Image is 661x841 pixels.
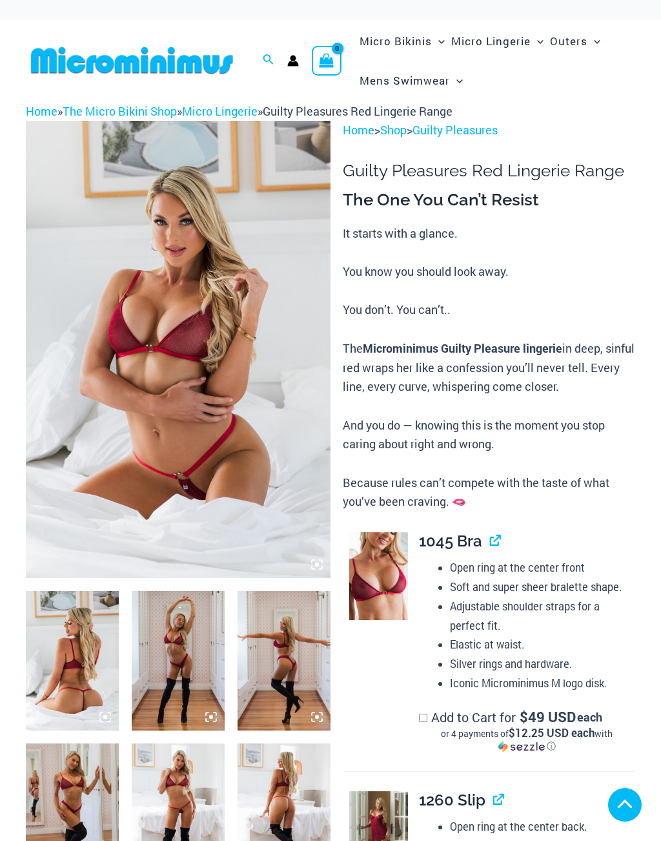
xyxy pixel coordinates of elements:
[360,64,450,97] span: Mens Swimwear
[63,103,177,119] a: The Micro Bikini Shop
[520,707,528,726] span: $
[577,711,602,723] span: each
[343,189,635,211] h3: The One You Can’t Resist
[450,674,635,693] li: Iconic Microminimus M logo disk.
[450,597,635,635] li: Adjustable shoulder straps for a perfect fit.
[451,25,531,57] span: Micro Lingerie
[419,532,482,550] span: 1045 Bra
[419,727,635,753] div: or 4 payments of with
[450,577,635,597] li: Soft and super sheer bralette shape.
[263,52,274,69] a: Search icon link
[432,25,445,57] span: Menu Toggle
[363,340,562,356] b: Microminimus Guilty Pleasure lingerie
[380,122,407,138] a: Shop
[450,654,635,674] li: Silver rings and hardware.
[26,121,330,578] img: Guilty Pleasures Red 1045 Bra 689 Micro
[182,103,258,119] a: Micro Lingerie
[450,817,635,836] li: Open ring at the center back.
[509,725,595,740] span: $12.25 USD each
[343,161,635,181] h1: Guilty Pleasures Red Lingerie Range
[26,103,453,119] span: » » »
[520,711,576,723] span: 49 USD
[356,21,448,61] a: Micro BikinisMenu ToggleMenu Toggle
[419,791,485,809] span: 1260 Slip
[26,46,238,75] img: MM SHOP LOGO FLAT
[26,591,119,731] img: Guilty Pleasures Red 1045 Bra 689 Micro
[531,25,544,57] span: Menu Toggle
[354,19,635,102] nav: Site Navigation
[343,122,374,138] a: Home
[547,21,604,61] a: OutersMenu ToggleMenu Toggle
[412,122,498,138] a: Guilty Pleasures
[263,103,453,119] span: Guilty Pleasures Red Lingerie Range
[450,64,463,97] span: Menu Toggle
[419,714,427,722] input: Add to Cart for$49 USD eachor 4 payments of$12.25 USD eachwithSezzle Click to learn more about Se...
[132,591,225,731] img: Guilty Pleasures Red 1045 Bra 6045 Thong
[450,635,635,654] li: Elastic at waist.
[312,46,341,76] a: View Shopping Cart, empty
[343,224,635,512] p: It starts with a glance. You know you should look away. You don’t. You can’t.. The in deep, sinfu...
[419,709,635,753] label: Add to Cart for
[419,727,635,753] div: or 4 payments of$12.25 USD eachwithSezzle Click to learn more about Sezzle
[238,591,330,731] img: Guilty Pleasures Red 1045 Bra 6045 Thong
[343,121,635,140] p: > >
[287,55,299,67] a: Account icon link
[448,21,547,61] a: Micro LingerieMenu ToggleMenu Toggle
[26,103,57,119] a: Home
[450,558,635,577] li: Open ring at the center front
[587,25,600,57] span: Menu Toggle
[356,61,466,100] a: Mens SwimwearMenu ToggleMenu Toggle
[550,25,587,57] span: Outers
[498,741,545,753] img: Sezzle
[349,532,408,620] img: Guilty Pleasures Red 1045 Bra
[360,25,432,57] span: Micro Bikinis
